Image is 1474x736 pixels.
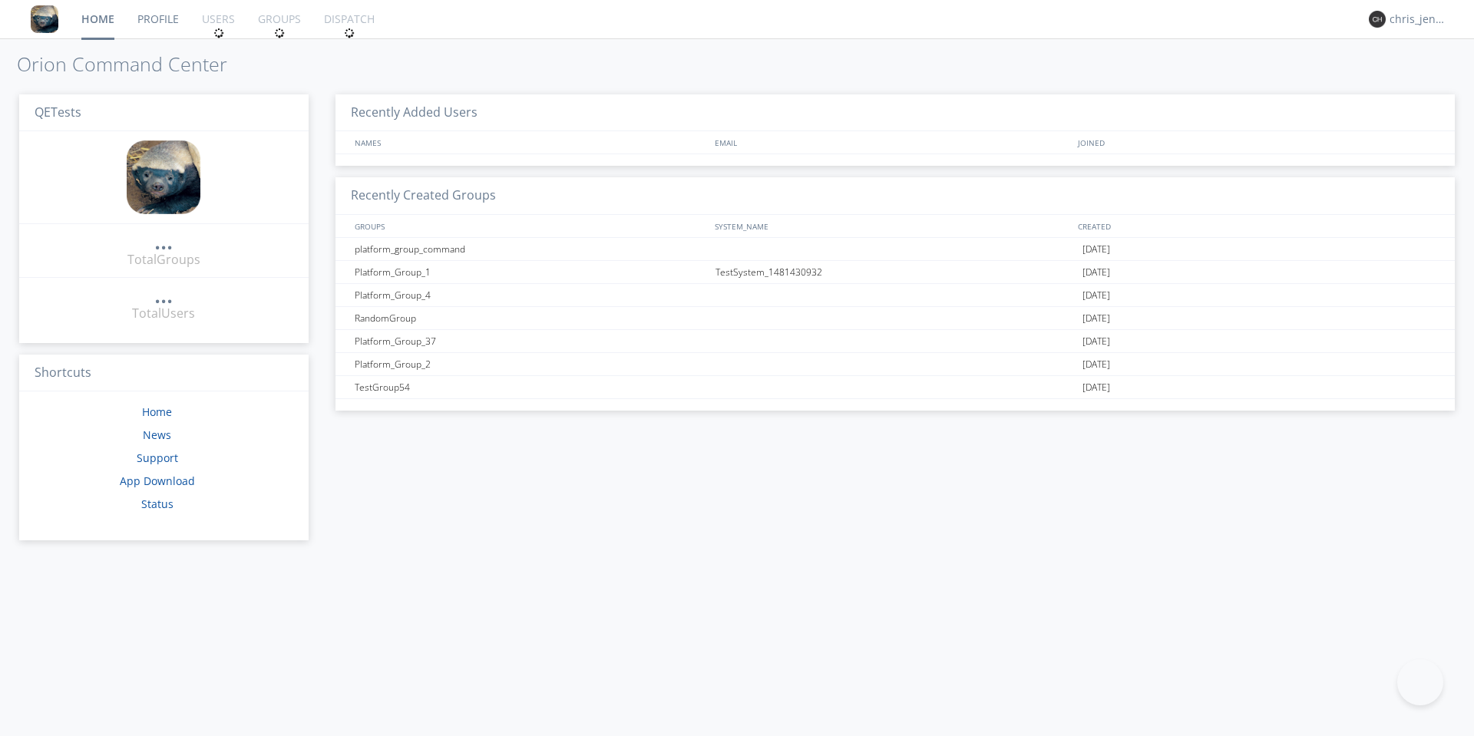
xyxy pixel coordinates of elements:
a: Platform_Group_1TestSystem_1481430932[DATE] [335,261,1455,284]
span: QETests [35,104,81,120]
iframe: Toggle Customer Support [1397,659,1443,705]
a: Home [142,404,172,419]
a: Status [141,497,174,511]
div: Platform_Group_2 [351,353,712,375]
div: platform_group_command [351,238,712,260]
h3: Recently Created Groups [335,177,1455,215]
a: ... [154,233,173,251]
span: [DATE] [1082,261,1110,284]
div: Platform_Group_4 [351,284,712,306]
div: JOINED [1074,131,1439,153]
span: [DATE] [1082,238,1110,261]
span: [DATE] [1082,330,1110,353]
div: TestSystem_1481430932 [712,261,1078,283]
span: [DATE] [1082,284,1110,307]
div: RandomGroup [351,307,712,329]
h3: Shortcuts [19,355,309,392]
div: CREATED [1074,215,1439,237]
div: GROUPS [351,215,707,237]
a: TestGroup54[DATE] [335,376,1455,399]
div: ... [154,287,173,302]
span: [DATE] [1082,353,1110,376]
a: Platform_Group_2[DATE] [335,353,1455,376]
div: EMAIL [711,131,1074,153]
img: 8ff700cf5bab4eb8a436322861af2272 [127,140,200,214]
span: [DATE] [1082,376,1110,399]
div: Platform_Group_37 [351,330,712,352]
a: platform_group_command[DATE] [335,238,1455,261]
img: spin.svg [344,28,355,38]
div: Total Groups [127,251,200,269]
a: Platform_Group_37[DATE] [335,330,1455,353]
img: 373638.png [1369,11,1386,28]
a: Support [137,451,178,465]
div: TestGroup54 [351,376,712,398]
a: News [143,427,171,442]
span: [DATE] [1082,307,1110,330]
a: RandomGroup[DATE] [335,307,1455,330]
img: spin.svg [274,28,285,38]
div: NAMES [351,131,707,153]
div: ... [154,233,173,249]
a: ... [154,287,173,305]
a: Platform_Group_4[DATE] [335,284,1455,307]
a: App Download [120,474,195,488]
div: Total Users [132,305,195,322]
div: Platform_Group_1 [351,261,712,283]
div: SYSTEM_NAME [711,215,1074,237]
img: 8ff700cf5bab4eb8a436322861af2272 [31,5,58,33]
h3: Recently Added Users [335,94,1455,132]
img: spin.svg [213,28,224,38]
div: chris_jensen3 [1390,12,1447,27]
